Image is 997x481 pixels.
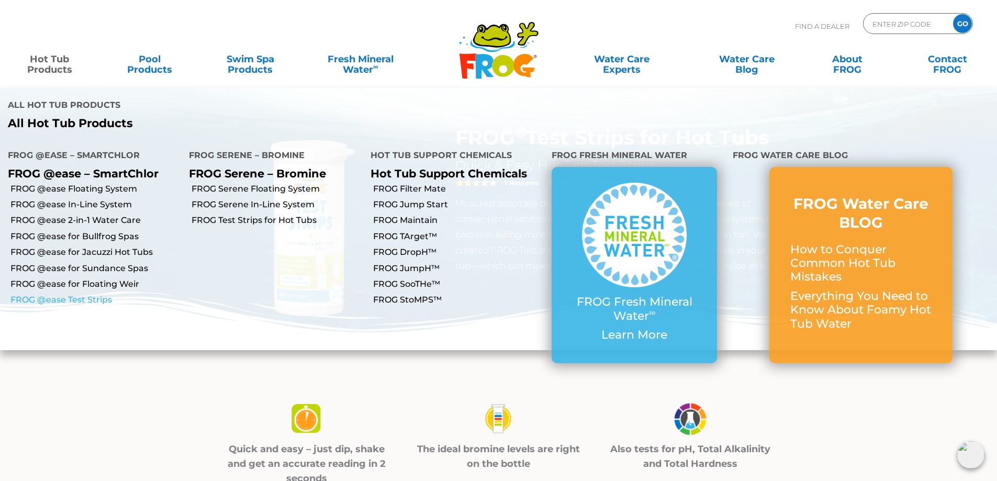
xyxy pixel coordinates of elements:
input: GO [953,14,972,33]
a: FROG Filter Mate [373,183,544,195]
a: FROG DropH™ [373,247,544,258]
a: All Hot Tub Products [8,117,491,130]
p: Also tests for pH, Total Alkalinity and Total Hardness [608,442,774,471]
h4: FROG Serene – Bromine [189,146,354,167]
sup: ∞ [649,307,655,318]
h4: Hot Tub Support Chemicals [371,146,536,167]
a: FROG @ease for Bullfrog Spas [10,231,181,242]
sup: ∞ [373,62,378,71]
a: FROG Fresh Mineral Water∞ Learn More [573,183,696,347]
input: Zip Code Form [871,16,942,31]
a: Swim SpaProducts [211,49,289,70]
a: FROG Serene In-Line System [192,199,362,210]
h4: FROG @ease – SmartChlor [8,146,173,167]
a: FROG StoMPS™ [373,294,544,306]
a: FROG Test Strips for Hot Tubs [192,215,362,226]
a: Water CareBlog [708,49,786,70]
a: PoolProducts [111,49,189,70]
p: Everything You Need to Know About Foamy Hot Tub Water [790,289,932,331]
a: FROG JumpH™ [373,263,544,274]
a: FROG SooTHe™ [373,278,544,290]
p: The ideal bromine levels are right on the bottle [416,442,581,471]
img: FROG test strips_01 [288,400,325,438]
a: FROG Water Care BLOG How to Conquer Common Hot Tub Mistakes Everything You Need to Know About Foa... [790,194,932,336]
h4: All Hot Tub Products [8,96,491,117]
a: ContactFROG [909,49,987,70]
p: FROG @ease – SmartChlor [8,167,173,180]
a: FROG @ease 2-in-1 Water Care [10,215,181,226]
p: Find A Dealer [795,13,849,39]
p: Learn More [573,328,696,342]
img: FROG test strips_02 [480,400,517,438]
p: FROG Fresh Mineral Water [573,295,696,323]
a: FROG @ease Floating System [10,183,181,195]
a: FROG @ease Test Strips [10,294,181,306]
p: FROG Serene – Bromine [189,167,354,180]
a: FROG @ease for Floating Weir [10,278,181,290]
h3: FROG Water Care BLOG [790,194,932,232]
a: FROG @ease for Jacuzzi Hot Tubs [10,247,181,258]
h4: FROG Fresh Mineral Water [552,146,717,167]
a: FROG Serene Floating System [192,183,362,195]
a: Water CareExperts [558,49,685,70]
p: How to Conquer Common Hot Tub Mistakes [790,243,932,284]
a: Hot Tub Support Chemicals [371,167,527,180]
a: FROG Maintain [373,215,544,226]
a: Fresh MineralWater∞ [311,49,409,70]
h4: FROG Water Care Blog [733,146,989,167]
a: FROG @ease for Sundance Spas [10,263,181,274]
img: openIcon [957,441,984,468]
a: Hot TubProducts [10,49,88,70]
a: AboutFROG [808,49,886,70]
img: FROG test strips_03 [672,400,709,438]
a: FROG @ease In-Line System [10,199,181,210]
a: FROG Jump Start [373,199,544,210]
a: FROG TArget™ [373,231,544,242]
